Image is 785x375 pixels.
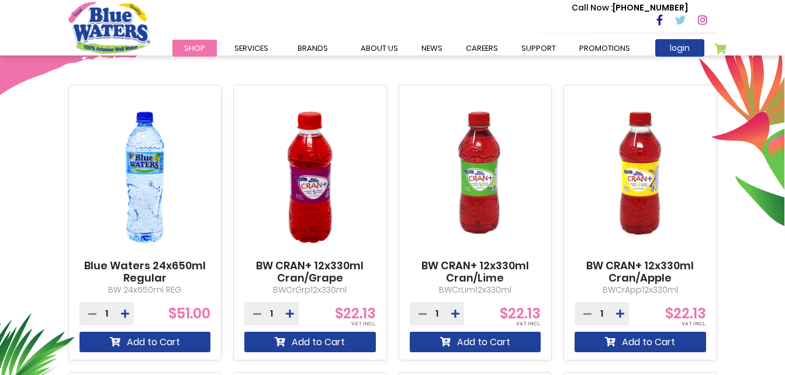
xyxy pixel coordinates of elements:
a: support [510,40,568,57]
a: careers [454,40,510,57]
a: News [410,40,454,57]
a: Brands [286,40,340,57]
p: [PHONE_NUMBER] [572,2,688,14]
img: Blue Waters 24x650ml Regular [79,95,211,259]
span: Shop [184,43,205,54]
button: Add to Cart [410,332,541,352]
span: Call Now : [572,2,613,13]
a: Blue Waters 24x650ml Regular [79,259,211,284]
a: login [655,39,704,57]
a: BW CRAN+ 12x330ml Cran/Grape [244,259,376,284]
span: $51.00 [168,304,210,323]
img: BW CRAN+ 12x330ml Cran/Apple [575,95,706,259]
p: BWCrGrp12x330ml [244,284,376,296]
span: Services [234,43,268,54]
button: Add to Cart [79,332,211,352]
a: BW CRAN+ 12x330ml Cran/Lime [410,259,541,284]
span: $22.13 [500,304,541,323]
img: BW CRAN+ 12x330ml Cran/Grape [244,95,376,259]
p: BWCrLim12x330ml [410,284,541,296]
button: Add to Cart [244,332,376,352]
a: Services [223,40,280,57]
img: BW CRAN+ 12x330ml Cran/Lime [410,95,541,259]
a: store logo [68,2,150,53]
span: $22.13 [335,304,376,323]
span: $22.13 [665,304,706,323]
button: Add to Cart [575,332,706,352]
a: Shop [172,40,217,57]
p: BWCrApp12x330ml [575,284,706,296]
a: about us [349,40,410,57]
p: BW 24x650ml REG [79,284,211,296]
span: Brands [298,43,328,54]
a: Promotions [568,40,642,57]
a: BW CRAN+ 12x330ml Cran/Apple [575,259,706,284]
